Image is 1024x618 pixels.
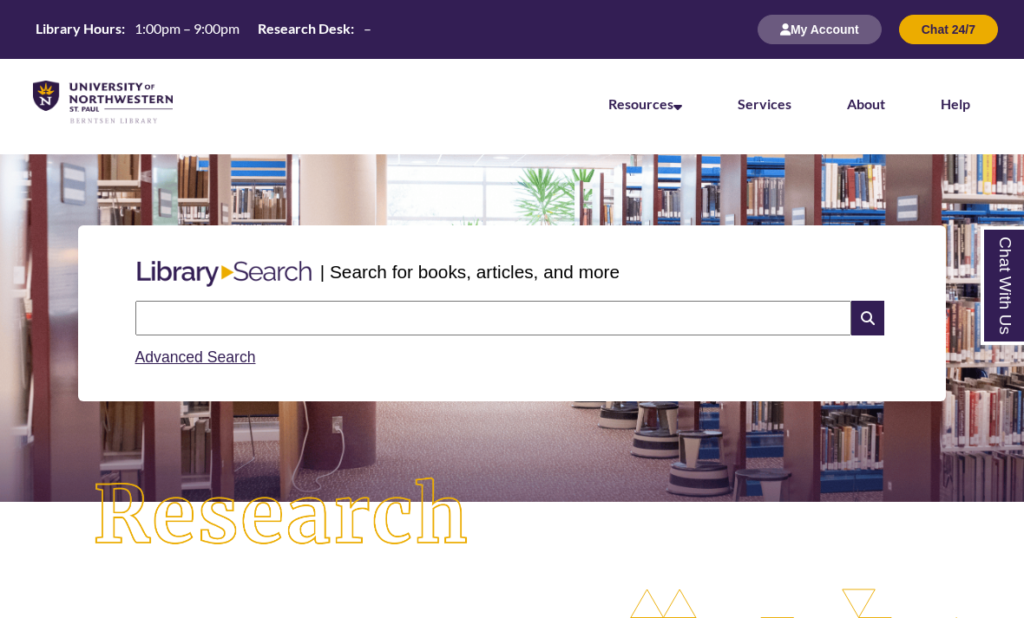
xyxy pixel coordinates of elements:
[364,20,371,36] span: –
[320,258,620,285] p: | Search for books, articles, and more
[29,19,128,38] th: Library Hours:
[135,20,240,36] span: 1:00pm – 9:00pm
[608,95,682,112] a: Resources
[29,19,378,38] table: Hours Today
[899,15,998,44] button: Chat 24/7
[758,15,882,44] button: My Account
[847,95,885,112] a: About
[29,19,378,40] a: Hours Today
[851,301,884,335] i: Search
[738,95,791,112] a: Services
[758,22,882,36] a: My Account
[251,19,357,38] th: Research Desk:
[135,348,256,366] a: Advanced Search
[128,254,320,294] img: Libary Search
[51,436,512,596] img: Research
[899,22,998,36] a: Chat 24/7
[33,81,173,125] img: UNWSP Library Logo
[941,95,970,112] a: Help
